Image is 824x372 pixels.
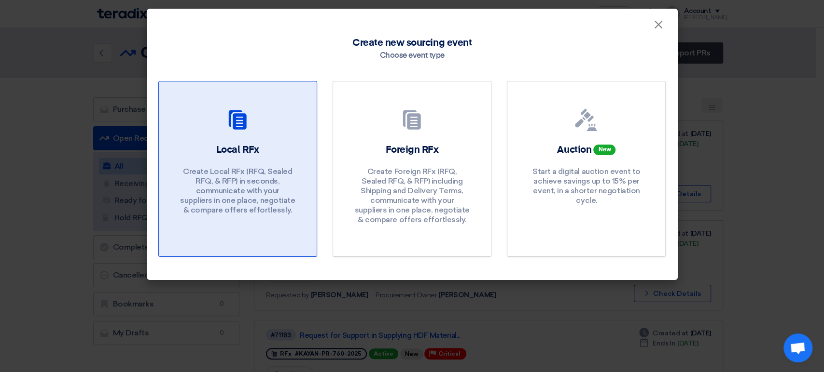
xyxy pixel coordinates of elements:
[216,143,259,157] h2: Local RFx
[180,167,295,215] p: Create Local RFx (RFQ, Sealed RFQ, & RFP) in seconds, communicate with your suppliers in one plac...
[783,333,812,362] a: Open chat
[386,143,439,157] h2: Foreign RFx
[352,36,472,50] span: Create new sourcing event
[158,81,317,257] a: Local RFx Create Local RFx (RFQ, Sealed RFQ, & RFP) in seconds, communicate with your suppliers i...
[333,81,491,257] a: Foreign RFx Create Foreign RFx (RFQ, Sealed RFQ, & RFP) including Shipping and Delivery Terms, co...
[593,145,615,155] span: New
[380,50,445,62] div: Choose event type
[557,145,591,155] span: Auction
[654,17,663,37] span: ×
[507,81,666,257] a: Auction New Start a digital auction event to achieve savings up to 15% per event, in a shorter ne...
[646,15,671,35] button: Close
[529,167,644,205] p: Start a digital auction event to achieve savings up to 15% per event, in a shorter negotiation cy...
[354,167,470,225] p: Create Foreign RFx (RFQ, Sealed RFQ, & RFP) including Shipping and Delivery Terms, communicate wi...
